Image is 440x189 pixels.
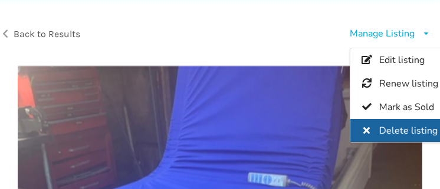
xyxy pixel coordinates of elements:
span: Back to Results [14,28,80,39]
div: Manage Listing [350,27,415,41]
span: Renew listing [379,77,438,90]
span: Mark as Sold [379,101,434,114]
span: Delete listing [379,124,438,137]
span: Edit listing [379,54,425,67]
